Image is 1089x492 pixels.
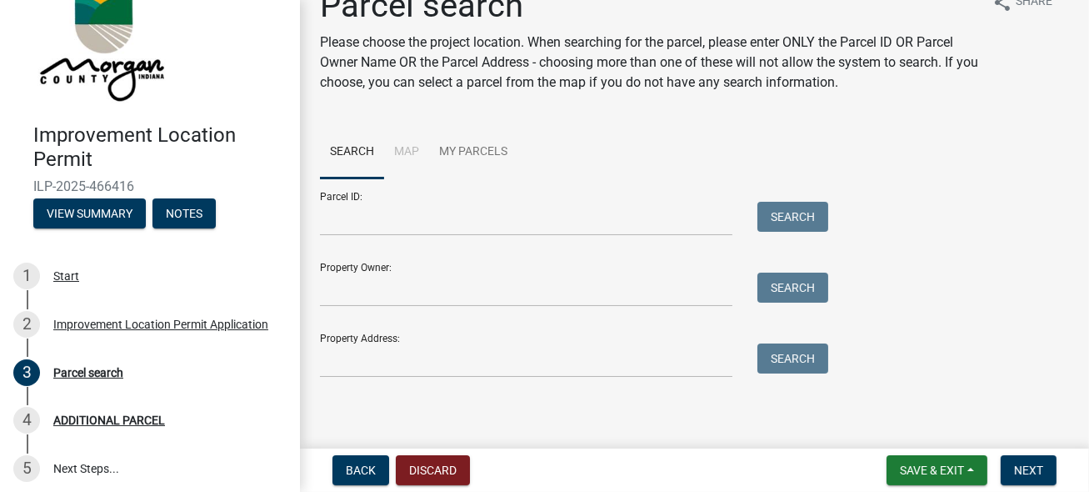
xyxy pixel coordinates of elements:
button: View Summary [33,198,146,228]
span: Next [1014,464,1043,477]
button: Notes [152,198,216,228]
div: 4 [13,407,40,434]
div: Improvement Location Permit Application [53,319,268,330]
div: 3 [13,359,40,386]
wm-modal-confirm: Summary [33,208,146,221]
h4: Improvement Location Permit [33,123,287,172]
div: Start [53,270,79,282]
a: My Parcels [429,126,517,179]
div: 2 [13,311,40,338]
button: Save & Exit [887,455,987,485]
div: 1 [13,263,40,289]
div: ADDITIONAL PARCEL [53,414,165,426]
span: ILP-2025-466416 [33,178,267,194]
p: Please choose the project location. When searching for the parcel, please enter ONLY the Parcel I... [320,33,979,93]
button: Search [757,344,828,374]
span: Back [346,464,376,477]
button: Next [1001,455,1057,485]
div: 5 [13,455,40,482]
wm-modal-confirm: Notes [152,208,216,221]
button: Back [332,455,389,485]
span: Save & Exit [900,464,964,477]
button: Search [757,202,828,232]
div: Parcel search [53,367,123,379]
button: Search [757,273,828,303]
a: Search [320,126,384,179]
button: Discard [396,455,470,485]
